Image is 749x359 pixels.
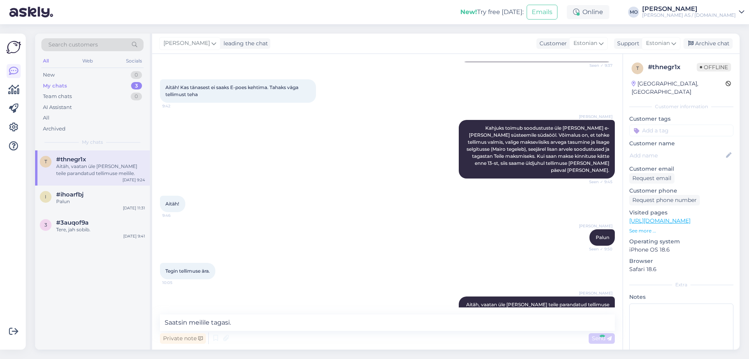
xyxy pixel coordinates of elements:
[131,93,142,100] div: 0
[636,65,639,71] span: t
[536,39,567,48] div: Customer
[629,103,733,110] div: Customer information
[162,103,192,109] span: 9:42
[628,7,639,18] div: MO
[642,6,736,12] div: [PERSON_NAME]
[573,39,597,48] span: Estonian
[220,39,268,48] div: leading the chat
[56,191,83,198] span: #ihoarfbj
[629,265,733,273] p: Safari 18.6
[642,12,736,18] div: [PERSON_NAME] AS / [DOMAIN_NAME]
[43,71,55,79] div: New
[162,213,192,218] span: 9:46
[48,41,98,49] span: Search customers
[56,198,145,205] div: Palun
[43,125,66,133] div: Archived
[614,39,639,48] div: Support
[122,177,145,183] div: [DATE] 9:24
[44,159,47,164] span: t
[629,227,733,234] p: See more ...
[629,257,733,265] p: Browser
[82,139,103,146] span: My chats
[131,82,142,90] div: 3
[596,234,609,240] span: Palun
[56,226,145,233] div: Tere, jah sobib.
[629,125,733,136] input: Add a tag
[683,38,733,49] div: Archive chat
[697,63,731,71] span: Offline
[629,217,690,224] a: [URL][DOMAIN_NAME]
[460,7,524,17] div: Try free [DATE]:
[123,233,145,239] div: [DATE] 9:41
[629,187,733,195] p: Customer phone
[44,222,47,228] span: 3
[629,293,733,301] p: Notes
[583,179,612,185] span: Seen ✓ 9:45
[579,114,612,120] span: [PERSON_NAME]
[629,209,733,217] p: Visited pages
[632,80,726,96] div: [GEOGRAPHIC_DATA], [GEOGRAPHIC_DATA]
[629,115,733,123] p: Customer tags
[629,246,733,254] p: iPhone OS 18.6
[43,114,50,122] div: All
[642,6,744,18] a: [PERSON_NAME][PERSON_NAME] AS / [DOMAIN_NAME]
[629,238,733,246] p: Operating system
[41,56,50,66] div: All
[162,280,192,286] span: 10:05
[43,104,72,111] div: AI Assistant
[583,63,612,68] span: Seen ✓ 9:37
[579,223,612,229] span: [PERSON_NAME]
[629,139,733,148] p: Customer name
[123,205,145,211] div: [DATE] 11:31
[6,40,21,55] img: Askly Logo
[630,151,724,160] input: Add name
[567,5,609,19] div: Online
[467,125,611,173] span: Kahjuks toimub soodustuste üle [PERSON_NAME] e-[PERSON_NAME] süsteemile südaööl. Võimalus on, et ...
[629,281,733,288] div: Extra
[629,165,733,173] p: Customer email
[466,302,611,314] span: Aitäh, vaatan üle [PERSON_NAME] teile parandatud tellimuse meilile.
[45,194,46,200] span: i
[648,63,697,72] div: # thnegr1x
[165,201,179,207] span: Aitäh!
[460,8,477,16] b: New!
[163,39,210,48] span: [PERSON_NAME]
[56,219,89,226] span: #3auqof9a
[43,93,72,100] div: Team chats
[527,5,557,20] button: Emails
[124,56,144,66] div: Socials
[629,195,700,205] div: Request phone number
[56,156,86,163] span: #thnegr1x
[583,246,612,252] span: Seen ✓ 9:50
[43,82,67,90] div: My chats
[165,84,300,97] span: Aitäh! Kas tänasest ei saaks E-poes kehtima. Tahaks väga tellimust teha
[81,56,94,66] div: Web
[131,71,142,79] div: 0
[629,173,674,184] div: Request email
[165,268,210,274] span: Tegin tellimuse ära.
[56,163,145,177] div: Aitäh, vaatan üle [PERSON_NAME] teile parandatud tellimuse meilile.
[579,290,612,296] span: [PERSON_NAME]
[646,39,670,48] span: Estonian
